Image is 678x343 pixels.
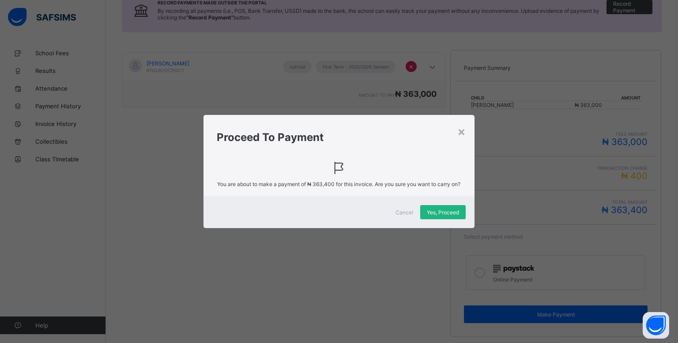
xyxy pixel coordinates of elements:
[307,181,335,187] span: ₦ 363,400
[643,312,669,339] button: Open asap
[217,181,461,187] span: You are about to make a payment of for this invoice. Are you sure you want to carry on?
[395,209,413,216] span: Cancel
[457,124,466,139] div: ×
[427,209,459,216] span: Yes, Proceed
[217,131,461,144] h1: Proceed To Payment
